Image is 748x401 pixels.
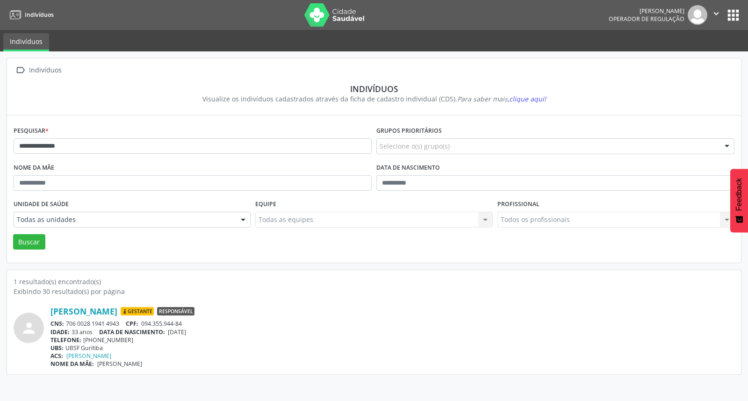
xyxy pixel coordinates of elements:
span: IDADE: [50,328,70,336]
a: [PERSON_NAME] [66,352,111,360]
div: Indivíduos [20,84,728,94]
span: ACS: [50,352,63,360]
label: Grupos prioritários [376,124,442,138]
div: Indivíduos [27,64,63,77]
span: Gestante [121,307,154,315]
span: Feedback [735,178,743,211]
span: 094.355.944-84 [141,320,182,328]
label: Data de nascimento [376,161,440,175]
span: Indivíduos [25,11,54,19]
a:  Indivíduos [14,64,63,77]
label: Profissional [497,197,539,212]
label: Nome da mãe [14,161,54,175]
a: Indivíduos [7,7,54,22]
span: DATA DE NASCIMENTO: [99,328,165,336]
div: 33 anos [50,328,734,336]
span: Selecione o(s) grupo(s) [380,141,450,151]
i: person [21,320,37,337]
span: CPF: [126,320,138,328]
span: clique aqui! [509,94,546,103]
span: NOME DA MÃE: [50,360,94,368]
label: Unidade de saúde [14,197,69,212]
span: TELEFONE: [50,336,81,344]
div: [PERSON_NAME] [609,7,684,15]
span: [PERSON_NAME] [97,360,142,368]
button:  [707,5,725,25]
label: Pesquisar [14,124,49,138]
button: apps [725,7,741,23]
span: Responsável [157,307,194,315]
span: UBS: [50,344,64,352]
span: Todas as unidades [17,215,231,224]
button: Feedback - Mostrar pesquisa [730,169,748,232]
button: Buscar [13,234,45,250]
div: 1 resultado(s) encontrado(s) [14,277,734,286]
i:  [14,64,27,77]
img: img [688,5,707,25]
span: CNS: [50,320,64,328]
div: 706 0028 1941 4943 [50,320,734,328]
div: UBSF Guritiba [50,344,734,352]
span: [DATE] [168,328,186,336]
i:  [711,8,721,19]
div: [PHONE_NUMBER] [50,336,734,344]
div: Exibindo 30 resultado(s) por página [14,286,734,296]
label: Equipe [255,197,276,212]
i: Para saber mais, [457,94,546,103]
a: Indivíduos [3,33,49,51]
span: Operador de regulação [609,15,684,23]
div: Visualize os indivíduos cadastrados através da ficha de cadastro individual (CDS). [20,94,728,104]
a: [PERSON_NAME] [50,306,117,316]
